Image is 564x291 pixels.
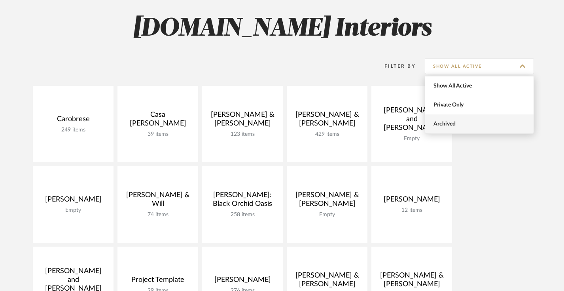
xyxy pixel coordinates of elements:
[378,195,446,207] div: [PERSON_NAME]
[208,276,276,287] div: [PERSON_NAME]
[378,207,446,214] div: 12 items
[293,211,361,218] div: Empty
[293,191,361,211] div: [PERSON_NAME] & [PERSON_NAME]
[378,135,446,142] div: Empty
[433,102,527,108] span: Private Only
[433,121,527,127] span: Archived
[39,127,107,133] div: 249 items
[208,191,276,211] div: [PERSON_NAME]: Black Orchid Oasis
[374,62,416,70] div: Filter By
[39,207,107,214] div: Empty
[378,106,446,135] div: [PERSON_NAME] and [PERSON_NAME]
[124,191,192,211] div: [PERSON_NAME] & Will
[293,131,361,138] div: 429 items
[124,276,192,287] div: Project Template
[124,211,192,218] div: 74 items
[208,211,276,218] div: 258 items
[39,115,107,127] div: Carobrese
[39,195,107,207] div: [PERSON_NAME]
[208,131,276,138] div: 123 items
[293,110,361,131] div: [PERSON_NAME] & [PERSON_NAME]
[124,131,192,138] div: 39 items
[433,83,527,89] span: Show All Active
[208,110,276,131] div: [PERSON_NAME] & [PERSON_NAME]
[124,110,192,131] div: Casa [PERSON_NAME]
